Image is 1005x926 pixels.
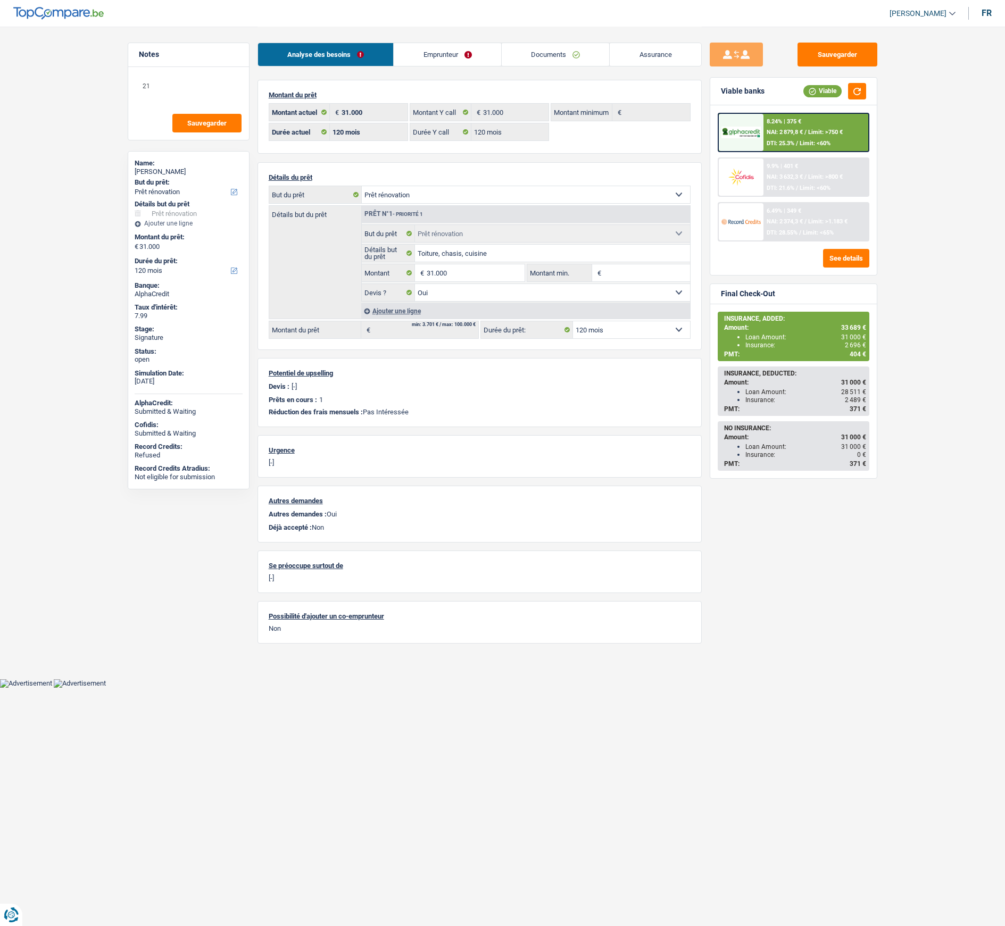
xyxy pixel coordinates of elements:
[135,369,243,378] div: Simulation Date:
[362,264,416,281] label: Montant
[767,163,798,170] div: 9.9% | 401 €
[767,118,801,125] div: 8.24% | 375 €
[269,396,317,404] p: Prêts en cours :
[394,43,501,66] a: Emprunteur
[269,321,361,338] label: Montant du prêt
[135,312,243,320] div: 7.99
[841,388,866,396] span: 28 511 €
[269,574,691,582] p: [-]
[269,510,691,518] p: Oui
[767,207,801,214] div: 6.49% | 349 €
[796,185,798,191] span: /
[258,43,394,66] a: Analyse des besoins
[745,396,866,404] div: Insurance:
[135,421,243,429] div: Cofidis:
[269,624,691,632] p: Non
[135,178,240,187] label: But du prêt:
[745,333,866,341] div: Loan Amount:
[135,464,243,473] div: Record Credits Atradius:
[362,245,416,262] label: Détails but du prêt
[804,173,807,180] span: /
[841,433,866,441] span: 31 000 €
[135,200,243,208] div: Détails but du prêt
[502,43,610,66] a: Documents
[767,218,803,225] span: NAI: 2 374,3 €
[850,405,866,413] span: 371 €
[745,443,866,451] div: Loan Amount:
[798,43,877,66] button: Sauvegarder
[269,369,691,377] p: Potentiel de upselling
[767,173,803,180] span: NAI: 3 632,3 €
[724,370,866,377] div: INSURANCE, DEDUCTED:
[187,120,227,127] span: Sauvegarder
[982,8,992,18] div: fr
[850,351,866,358] span: 404 €
[745,341,866,349] div: Insurance:
[412,322,476,327] div: min: 3.701 € / max: 100.000 €
[135,429,243,438] div: Submitted & Waiting
[890,9,946,18] span: [PERSON_NAME]
[362,284,416,301] label: Devis ?
[269,91,691,99] p: Montant du prêt
[803,85,842,97] div: Viable
[800,140,830,147] span: Limit: <60%
[13,7,104,20] img: TopCompare Logo
[269,523,312,531] span: Déjà accepté :
[135,159,243,168] div: Name:
[881,5,956,22] a: [PERSON_NAME]
[471,104,483,121] span: €
[269,206,361,218] label: Détails but du prêt
[410,123,471,140] label: Durée Y call
[135,290,243,298] div: AlphaCredit
[610,43,701,66] a: Assurance
[845,396,866,404] span: 2 489 €
[745,451,866,458] div: Insurance:
[269,523,691,531] p: Non
[724,424,866,432] div: NO INSURANCE:
[172,114,242,132] button: Sauvegarder
[319,396,323,404] p: 1
[796,140,798,147] span: /
[135,281,243,290] div: Banque:
[724,315,866,322] div: INSURANCE, ADDED:
[410,104,471,121] label: Montant Y call
[841,324,866,331] span: 33 689 €
[721,289,775,298] div: Final Check-Out
[527,264,592,281] label: Montant min.
[135,377,243,386] div: [DATE]
[135,303,243,312] div: Taux d'intérêt:
[269,104,330,121] label: Montant actuel
[269,562,691,570] p: Se préoccupe surtout de
[269,123,330,140] label: Durée actuel
[330,104,342,121] span: €
[721,167,761,187] img: Cofidis
[135,233,240,241] label: Montant du prêt:
[724,324,866,331] div: Amount:
[804,129,807,136] span: /
[269,446,691,454] p: Urgence
[362,211,426,218] div: Prêt n°1
[724,379,866,386] div: Amount:
[135,257,240,265] label: Durée du prêt:
[857,451,866,458] span: 0 €
[724,405,866,413] div: PMT:
[612,104,624,121] span: €
[721,127,761,139] img: AlphaCredit
[135,325,243,333] div: Stage:
[841,333,866,341] span: 31 000 €
[745,388,866,396] div: Loan Amount:
[135,443,243,451] div: Record Credits:
[767,229,798,236] span: DTI: 28.55%
[804,218,807,225] span: /
[135,243,138,251] span: €
[393,211,423,217] span: - Priorité 1
[135,399,243,407] div: AlphaCredit:
[269,612,691,620] p: Possibilité d'ajouter un co-emprunteur
[724,433,866,441] div: Amount:
[799,229,801,236] span: /
[841,443,866,451] span: 31 000 €
[481,321,573,338] label: Durée du prêt:
[269,186,362,203] label: But du prêt
[808,129,843,136] span: Limit: >750 €
[54,679,106,688] img: Advertisement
